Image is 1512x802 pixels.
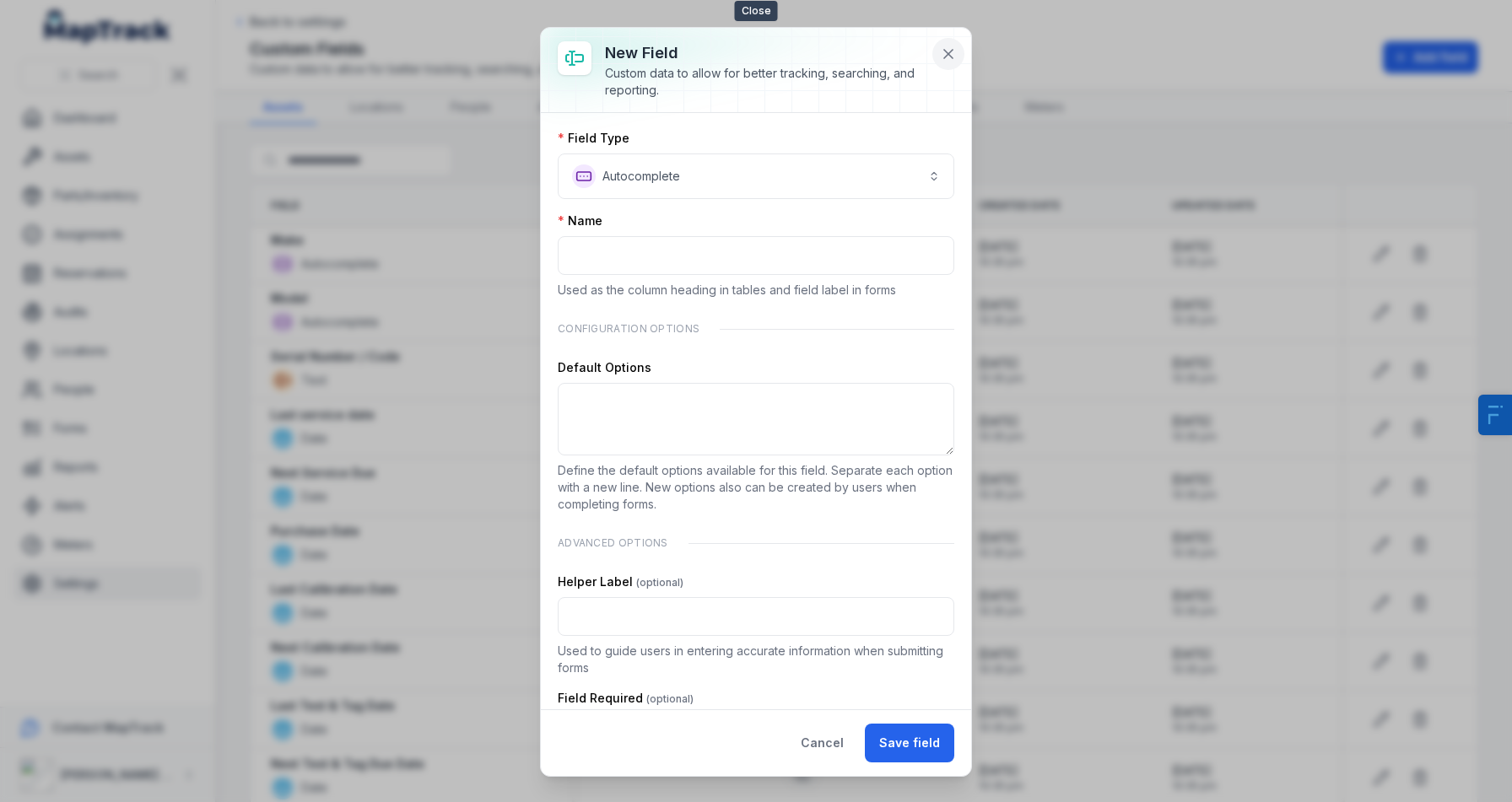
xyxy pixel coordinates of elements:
[786,724,858,762] button: Cancel
[605,41,927,65] h3: New field
[558,690,694,707] label: Field Required
[735,1,778,21] span: Close
[558,213,602,229] label: Name
[558,359,651,376] label: Default Options
[558,130,629,147] label: Field Type
[605,65,927,99] div: Custom data to allow for better tracking, searching, and reporting.
[558,597,954,636] input: :r5c:-form-item-label
[558,573,683,590] label: Helper Label
[558,643,954,676] p: Used to guide users in entering accurate information when submitting forms
[558,236,954,275] input: :r5a:-form-item-label
[558,312,954,346] div: Configuration Options
[865,724,954,762] button: Save field
[558,153,954,199] button: Autocomplete
[558,282,954,299] p: Used as the column heading in tables and field label in forms
[558,526,954,560] div: Advanced Options
[558,462,954,513] p: Define the default options available for this field. Separate each option with a new line. New op...
[558,383,954,455] textarea: :r5b:-form-item-label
